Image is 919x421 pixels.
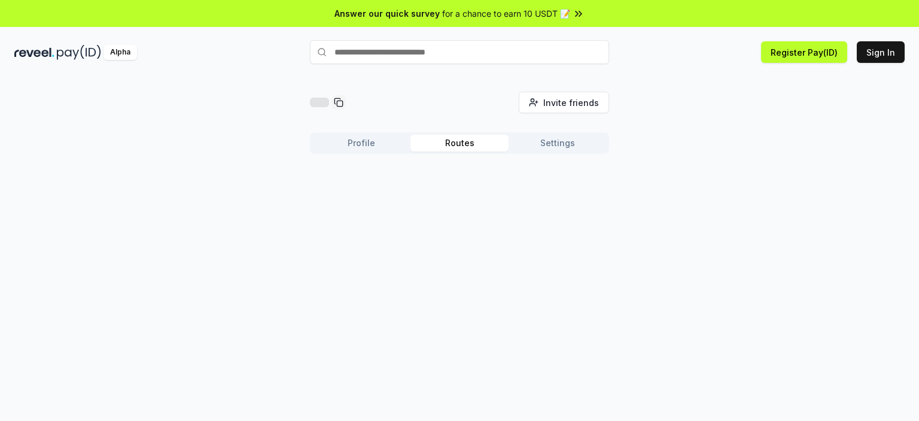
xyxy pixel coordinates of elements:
span: Answer our quick survey [334,7,440,20]
button: Routes [410,135,509,152]
button: Sign In [857,41,905,63]
div: Alpha [104,45,137,60]
button: Register Pay(ID) [761,41,847,63]
button: Settings [509,135,607,152]
span: Invite friends [543,96,599,109]
img: pay_id [57,45,101,60]
button: Profile [312,135,410,152]
button: Invite friends [519,92,609,113]
span: for a chance to earn 10 USDT 📝 [442,7,570,20]
img: reveel_dark [14,45,54,60]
